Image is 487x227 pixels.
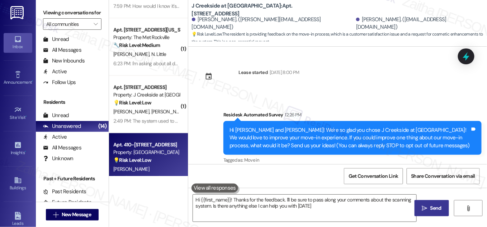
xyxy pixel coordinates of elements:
[415,200,449,216] button: Send
[46,209,99,221] button: New Message
[43,57,85,65] div: New Inbounds
[223,155,482,165] div: Tagged as:
[26,114,27,119] span: •
[268,69,299,76] div: [DATE] 8:00 PM
[283,111,302,119] div: 12:26 PM
[192,31,222,37] strong: 💡 Risk Level: Low
[223,111,482,121] div: Residesk Automated Survey
[465,205,471,211] i: 
[151,108,187,115] span: [PERSON_NAME]
[43,122,81,130] div: Unanswered
[43,7,101,18] label: Viewing conversations for
[32,79,33,84] span: •
[43,36,69,43] div: Unread
[344,168,403,184] button: Get Conversation Link
[36,175,109,182] div: Past + Future Residents
[113,91,180,99] div: Property: J Creekside at [GEOGRAPHIC_DATA]
[411,172,475,180] span: Share Conversation via email
[94,21,98,27] i: 
[244,157,259,163] span: Move in
[113,26,180,34] div: Apt. [STREET_ADDRESS][US_STATE]
[113,51,151,57] span: [PERSON_NAME]
[151,51,166,57] span: N. Little
[113,149,180,156] div: Property: [GEOGRAPHIC_DATA]
[113,166,149,172] span: [PERSON_NAME]
[113,118,425,124] div: 2:49 PM: The system used to scan items for online, is not the best. That was the only thing we ha...
[43,144,81,152] div: All Messages
[43,188,86,195] div: Past Residents
[43,79,76,86] div: Follow Ups
[96,121,109,132] div: (14)
[192,2,335,18] b: J Creekside at [GEOGRAPHIC_DATA]: Apt. [STREET_ADDRESS]
[113,99,151,106] strong: 💡 Risk Level: Low
[10,6,25,19] img: ResiDesk Logo
[430,204,441,212] span: Send
[422,205,427,211] i: 
[113,157,151,163] strong: 💡 Risk Level: Low
[113,34,180,41] div: Property: The Met Rockville
[113,141,180,149] div: Apt. 410-[STREET_ADDRESS]
[4,139,32,158] a: Insights •
[36,98,109,106] div: Residents
[407,168,480,184] button: Share Conversation via email
[43,199,91,206] div: Future Residents
[4,33,32,52] a: Inbox
[356,16,482,31] div: [PERSON_NAME]. ([EMAIL_ADDRESS][DOMAIN_NAME])
[192,16,354,31] div: [PERSON_NAME]. ([PERSON_NAME][EMAIL_ADDRESS][DOMAIN_NAME])
[4,174,32,194] a: Buildings
[113,42,160,48] strong: 🔧 Risk Level: Medium
[113,108,151,115] span: [PERSON_NAME]
[43,68,67,75] div: Active
[53,212,59,218] i: 
[113,3,203,9] div: 7:59 PM: How would I know it's been done?
[43,46,81,54] div: All Messages
[43,155,74,162] div: Unknown
[62,211,91,218] span: New Message
[43,112,69,119] div: Unread
[230,126,470,149] div: Hi [PERSON_NAME] and [PERSON_NAME]! We're so glad you chose J Creekside at [GEOGRAPHIC_DATA]! We ...
[46,18,90,30] input: All communities
[192,31,487,46] span: : The resident is providing feedback on the move-in process, which is a customer satisfaction iss...
[193,195,416,222] textarea: Hi {{first_name}}! Thanks for the feedback. I'll be sure to pass along your comments about the sc...
[113,60,273,67] div: 6:23 PM: I'm asking about all doors that I currently have access to via key fob.
[43,133,67,141] div: Active
[113,84,180,91] div: Apt. [STREET_ADDRESS]
[239,69,268,76] div: Lease started
[25,149,26,154] span: •
[349,172,398,180] span: Get Conversation Link
[4,104,32,123] a: Site Visit •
